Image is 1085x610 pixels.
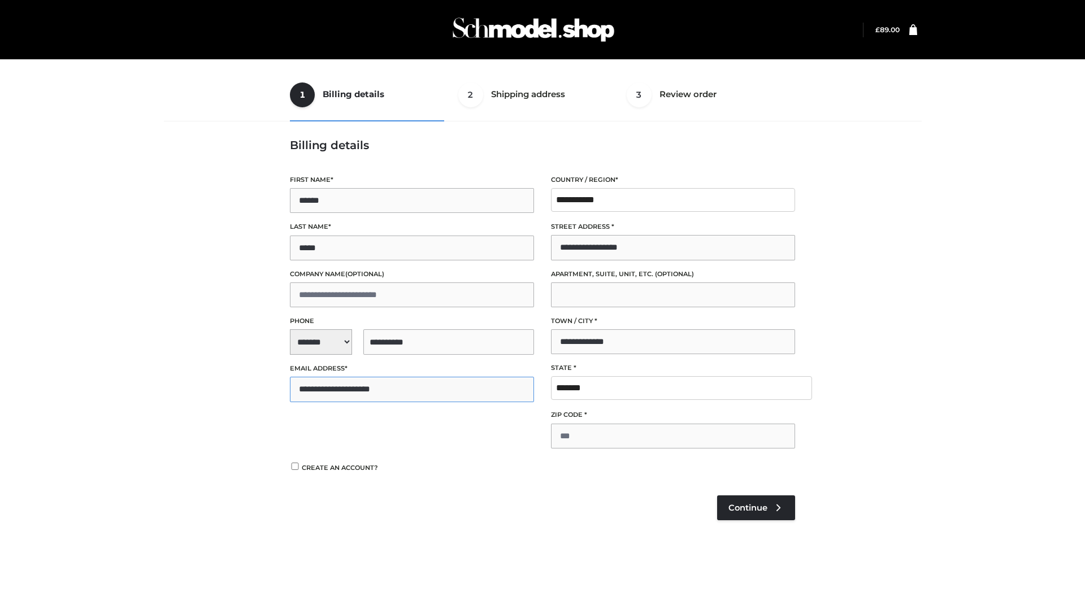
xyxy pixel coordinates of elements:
h3: Billing details [290,138,795,152]
label: Phone [290,316,534,326]
label: Town / City [551,316,795,326]
label: Email address [290,363,534,374]
span: Continue [728,503,767,513]
a: £89.00 [875,25,900,34]
label: Company name [290,269,534,280]
input: Create an account? [290,463,300,470]
label: ZIP Code [551,409,795,420]
label: Street address [551,221,795,232]
label: Last name [290,221,534,232]
label: Country / Region [551,175,795,185]
span: (optional) [345,270,384,278]
bdi: 89.00 [875,25,900,34]
label: First name [290,175,534,185]
a: Continue [717,495,795,520]
label: State [551,363,795,373]
span: Create an account? [302,464,378,472]
span: £ [875,25,880,34]
span: (optional) [655,270,694,278]
label: Apartment, suite, unit, etc. [551,269,795,280]
img: Schmodel Admin 964 [449,7,618,52]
